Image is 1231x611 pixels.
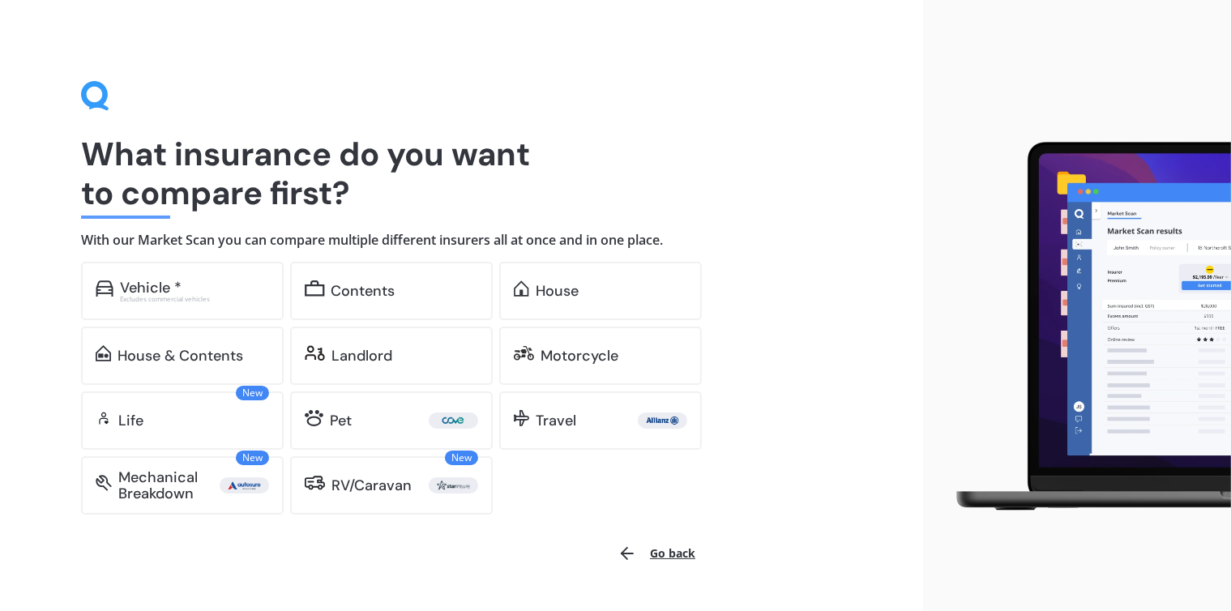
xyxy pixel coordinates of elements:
[96,345,111,361] img: home-and-contents.b802091223b8502ef2dd.svg
[96,475,112,491] img: mbi.6615ef239df2212c2848.svg
[81,135,842,212] h1: What insurance do you want to compare first?
[118,412,143,429] div: Life
[305,475,325,491] img: rv.0245371a01b30db230af.svg
[432,412,475,429] img: Cove.webp
[236,386,269,400] span: New
[118,348,243,364] div: House & Contents
[514,280,529,297] img: home.91c183c226a05b4dc763.svg
[514,410,529,426] img: travel.bdda8d6aa9c3f12c5fe2.svg
[536,283,579,299] div: House
[514,345,534,361] img: motorbike.c49f395e5a6966510904.svg
[331,348,392,364] div: Landlord
[305,280,325,297] img: content.01f40a52572271636b6f.svg
[118,469,220,502] div: Mechanical Breakdown
[96,280,113,297] img: car.f15378c7a67c060ca3f3.svg
[120,280,182,296] div: Vehicle *
[541,348,618,364] div: Motorcycle
[290,391,493,450] a: Pet
[641,412,684,429] img: Allianz.webp
[96,410,112,426] img: life.f720d6a2d7cdcd3ad642.svg
[331,283,395,299] div: Contents
[536,412,576,429] div: Travel
[330,412,352,429] div: Pet
[236,451,269,465] span: New
[305,410,323,426] img: pet.71f96884985775575a0d.svg
[305,345,325,361] img: landlord.470ea2398dcb263567d0.svg
[331,477,412,493] div: RV/Caravan
[445,451,478,465] span: New
[120,296,269,302] div: Excludes commercial vehicles
[608,534,705,573] button: Go back
[432,477,475,493] img: Star.webp
[223,477,266,493] img: Autosure.webp
[936,134,1231,520] img: laptop.webp
[81,232,842,249] h4: With our Market Scan you can compare multiple different insurers all at once and in one place.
